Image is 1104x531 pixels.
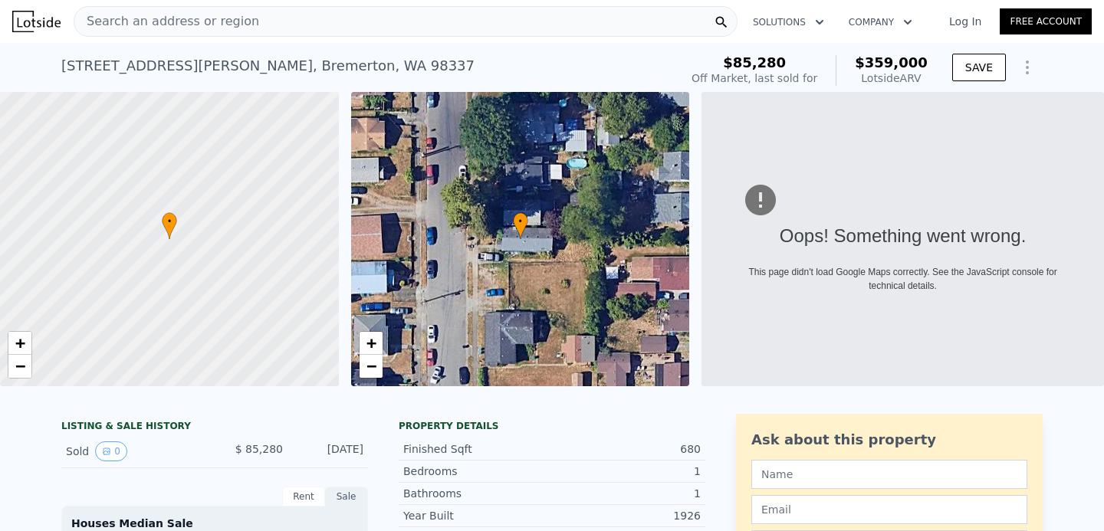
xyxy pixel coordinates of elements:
[552,464,701,479] div: 1
[552,486,701,501] div: 1
[1012,52,1043,83] button: Show Options
[15,333,25,352] span: +
[325,487,368,506] div: Sale
[295,441,363,461] div: [DATE]
[8,332,31,355] a: Zoom in
[403,464,552,479] div: Bedrooms
[403,508,552,523] div: Year Built
[513,212,528,239] div: •
[71,516,358,531] div: Houses Median Sale
[855,54,928,70] span: $359,000
[282,487,325,506] div: Rent
[746,222,1060,250] div: Oops! Something went wrong.
[552,441,701,457] div: 680
[513,215,528,228] span: •
[746,265,1060,293] div: This page didn't load Google Maps correctly. See the JavaScript console for technical details.
[403,441,552,457] div: Finished Sqft
[399,420,705,432] div: Property details
[162,212,177,239] div: •
[751,460,1027,489] input: Name
[741,8,836,36] button: Solutions
[360,355,383,378] a: Zoom out
[552,508,701,523] div: 1926
[15,356,25,375] span: −
[360,332,383,355] a: Zoom in
[95,441,127,461] button: View historical data
[366,333,376,352] span: +
[61,55,475,77] div: [STREET_ADDRESS][PERSON_NAME] , Bremerton , WA 98337
[403,486,552,501] div: Bathrooms
[751,429,1027,451] div: Ask about this property
[162,215,177,228] span: •
[931,14,1000,29] a: Log In
[66,441,202,461] div: Sold
[61,420,368,435] div: LISTING & SALE HISTORY
[12,11,61,32] img: Lotside
[8,355,31,378] a: Zoom out
[952,54,1006,81] button: SAVE
[855,70,928,86] div: Lotside ARV
[723,54,786,70] span: $85,280
[836,8,925,36] button: Company
[692,70,817,86] div: Off Market, last sold for
[366,356,376,375] span: −
[235,443,283,455] span: $ 85,280
[74,12,259,31] span: Search an address or region
[1000,8,1092,34] a: Free Account
[751,495,1027,524] input: Email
